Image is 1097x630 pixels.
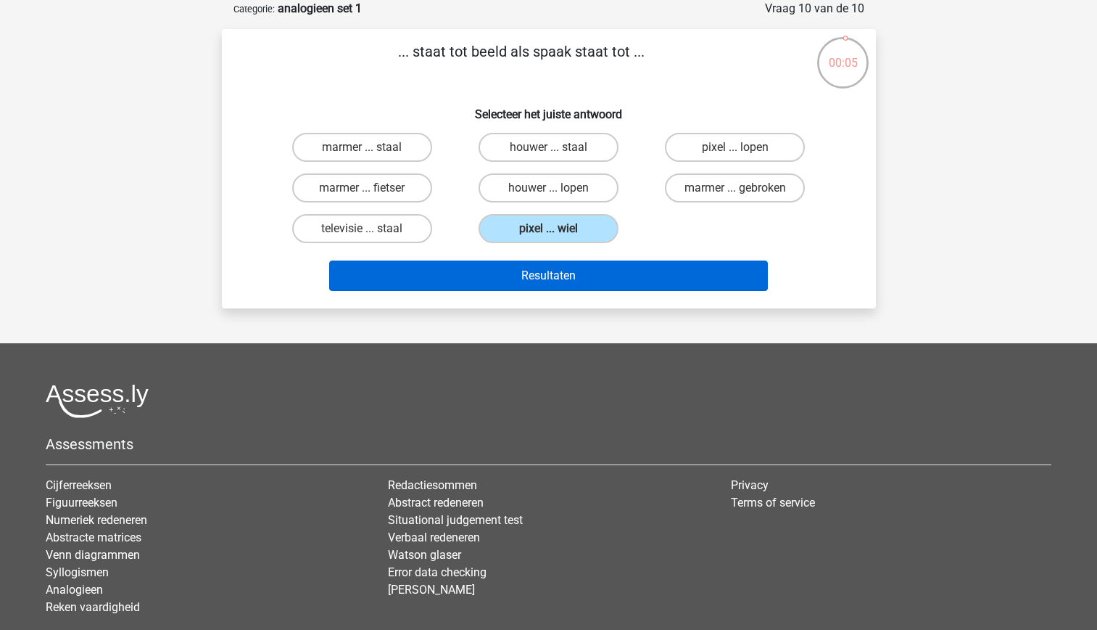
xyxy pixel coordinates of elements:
label: televisie ... staal [292,214,432,243]
a: Venn diagrammen [46,548,140,562]
img: Assessly logo [46,384,149,418]
a: Figuurreeksen [46,496,117,510]
label: marmer ... fietser [292,173,432,202]
button: Resultaten [329,261,768,291]
a: Abstract redeneren [388,496,484,510]
a: Abstracte matrices [46,531,141,544]
label: houwer ... lopen [479,173,618,202]
a: Watson glaser [388,548,461,562]
label: houwer ... staal [479,133,618,162]
a: Analogieen [46,583,103,597]
a: Numeriek redeneren [46,513,147,527]
a: Verbaal redeneren [388,531,480,544]
a: Cijferreeksen [46,478,112,492]
h6: Selecteer het juiste antwoord [245,96,853,121]
a: Terms of service [731,496,815,510]
div: 00:05 [816,36,870,72]
small: Categorie: [233,4,275,15]
strong: analogieen set 1 [278,1,362,15]
a: Syllogismen [46,565,109,579]
p: ... staat tot beeld als spaak staat tot ... [245,41,798,84]
label: marmer ... gebroken [665,173,805,202]
label: marmer ... staal [292,133,432,162]
a: Reken vaardigheid [46,600,140,614]
a: Privacy [731,478,769,492]
a: [PERSON_NAME] [388,583,475,597]
h5: Assessments [46,435,1051,453]
label: pixel ... lopen [665,133,805,162]
a: Error data checking [388,565,487,579]
label: pixel ... wiel [479,214,618,243]
a: Situational judgement test [388,513,523,527]
a: Redactiesommen [388,478,477,492]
